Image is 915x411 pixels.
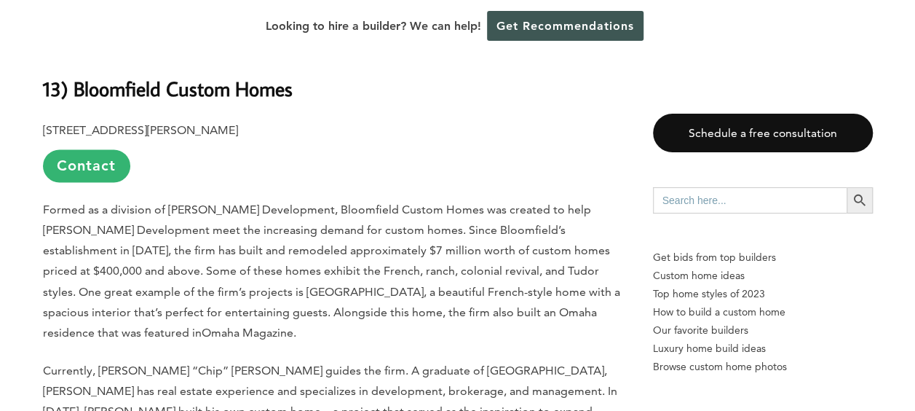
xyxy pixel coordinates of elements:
[202,325,296,339] span: Omaha Magazine.
[653,114,873,152] a: Schedule a free consultation
[653,248,873,267] p: Get bids from top builders
[487,11,643,41] a: Get Recommendations
[653,285,873,303] a: Top home styles of 2023
[653,303,873,321] a: How to build a custom home
[43,203,620,339] span: Formed as a division of [PERSON_NAME] Development, Bloomfield Custom Homes was created to help [P...
[43,76,293,101] b: 13) Bloomfield Custom Homes
[635,306,898,394] iframe: Drift Widget Chat Controller
[43,123,238,137] b: [STREET_ADDRESS][PERSON_NAME]
[653,187,847,214] input: Search here...
[653,267,873,285] a: Custom home ideas
[852,192,868,208] svg: Search
[43,149,130,182] a: Contact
